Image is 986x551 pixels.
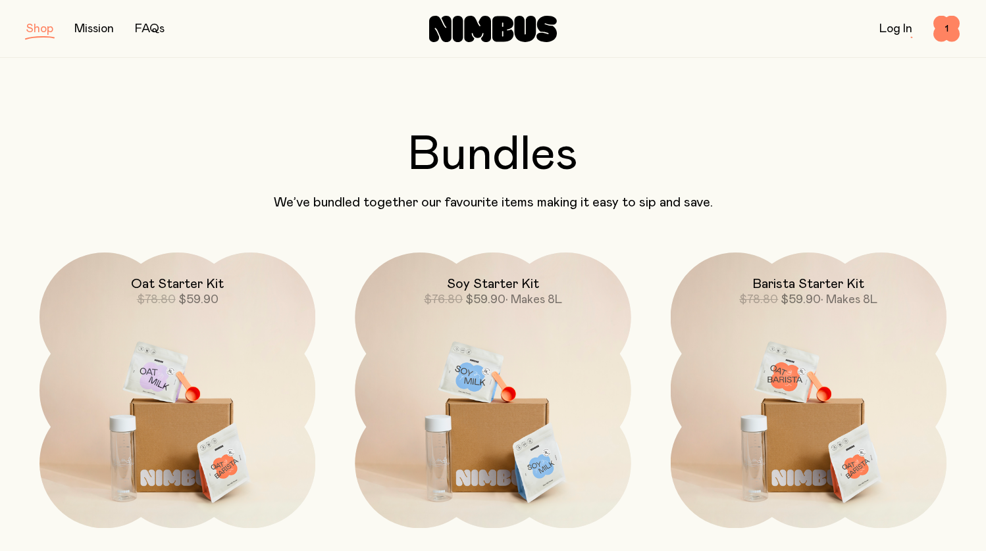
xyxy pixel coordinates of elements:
[933,16,960,42] button: 1
[26,195,960,210] p: We’ve bundled together our favourite items making it easy to sip and save.
[447,276,539,292] h2: Soy Starter Kit
[135,23,165,35] a: FAQs
[178,294,219,306] span: $59.90
[821,294,877,306] span: • Makes 8L
[671,252,947,528] a: Barista Starter Kit$78.80$59.90• Makes 8L
[355,252,631,528] a: Soy Starter Kit$76.80$59.90• Makes 8L
[74,23,114,35] a: Mission
[424,294,463,306] span: $76.80
[879,23,912,35] a: Log In
[26,132,960,179] h2: Bundles
[739,294,778,306] span: $78.80
[39,252,315,528] a: Oat Starter Kit$78.80$59.90
[781,294,821,306] span: $59.90
[506,294,562,306] span: • Makes 8L
[131,276,224,292] h2: Oat Starter Kit
[137,294,176,306] span: $78.80
[752,276,864,292] h2: Barista Starter Kit
[465,294,506,306] span: $59.90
